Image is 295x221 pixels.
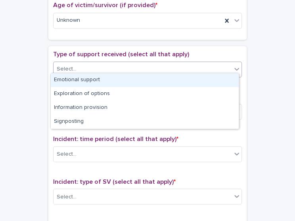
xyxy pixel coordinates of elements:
[53,136,178,142] span: Incident: time period (select all that apply)
[51,101,239,115] div: Information provision
[51,115,239,129] div: Signposting
[57,16,80,25] span: Unknown
[57,65,77,73] div: Select...
[51,87,239,101] div: Exploration of options
[51,73,239,87] div: Emotional support
[57,192,77,201] div: Select...
[57,150,77,158] div: Select...
[53,51,189,57] span: Type of support received (select all that apply)
[53,2,157,8] span: Age of victim/survivor (if provided)
[53,178,176,185] span: Incident: type of SV (select all that apply)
